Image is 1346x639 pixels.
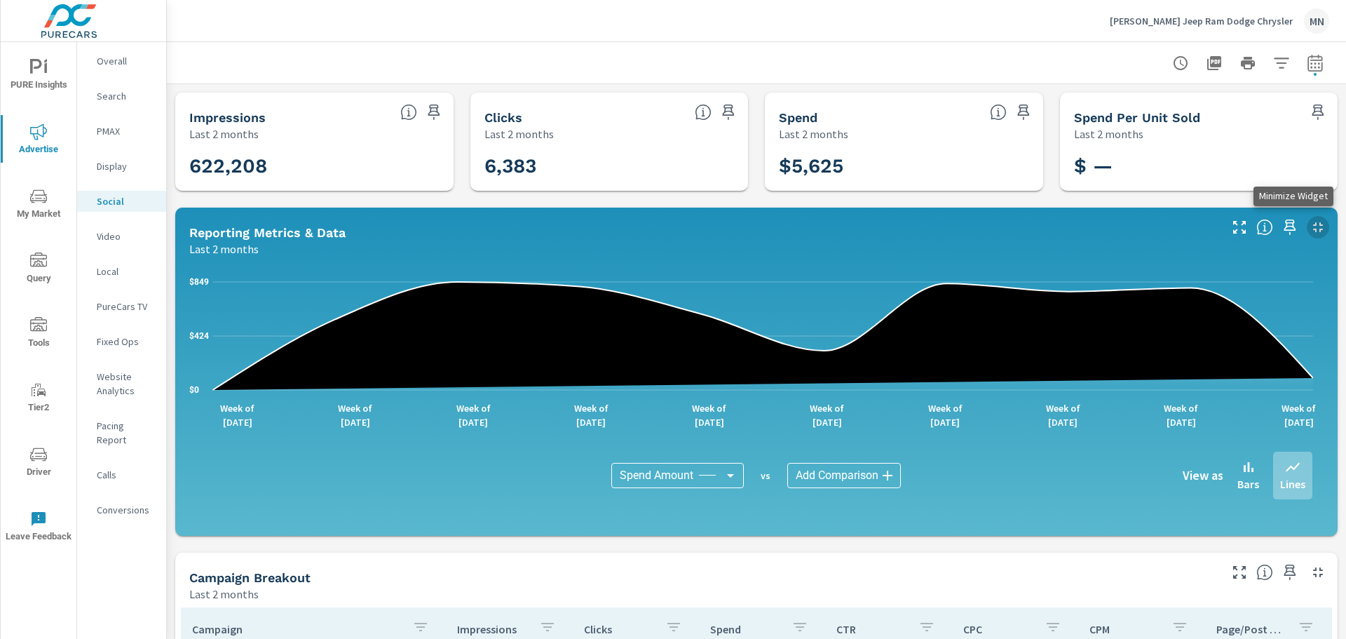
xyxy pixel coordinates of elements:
[1216,622,1286,636] p: Page/Post Action
[189,110,266,125] h5: Impressions
[779,154,1029,178] h3: $5,625
[1234,49,1262,77] button: Print Report
[1301,49,1329,77] button: Select Date Range
[5,511,72,545] span: Leave Feedback
[685,401,734,429] p: Week of [DATE]
[1256,564,1273,581] span: This is a summary of Social performance results by campaign. Each column can be sorted.
[97,124,155,138] p: PMAX
[1267,49,1296,77] button: Apply Filters
[97,370,155,398] p: Website Analytics
[77,366,166,401] div: Website Analytics
[1157,401,1206,429] p: Week of [DATE]
[990,104,1007,121] span: The amount of money spent on advertising during the period.
[1183,469,1223,483] h6: View as
[1074,126,1143,142] p: Last 2 months
[97,468,155,482] p: Calls
[5,253,72,287] span: Query
[717,101,740,123] span: Save this to your personalized report
[400,104,417,121] span: The number of times an ad was shown on your behalf.
[1200,49,1228,77] button: "Export Report to PDF"
[1110,15,1293,27] p: [PERSON_NAME] Jeep Ram Dodge Chrysler
[836,622,906,636] p: CTR
[1237,476,1259,492] p: Bars
[620,469,693,483] span: Spend Amount
[584,622,654,636] p: Clicks
[77,86,166,107] div: Search
[449,401,498,429] p: Week of [DATE]
[77,261,166,282] div: Local
[97,335,155,349] p: Fixed Ops
[189,570,311,585] h5: Campaign Breakout
[5,317,72,351] span: Tools
[1074,110,1200,125] h5: Spend Per Unit Sold
[189,154,440,178] h3: 622,208
[963,622,1033,636] p: CPC
[189,385,199,395] text: $0
[779,110,817,125] h5: Spend
[787,463,901,488] div: Add Comparison
[744,469,787,482] p: vs
[77,499,166,520] div: Conversions
[796,469,878,483] span: Add Comparison
[695,104,712,121] span: The number of times an ad was clicked by a consumer.
[1038,401,1087,429] p: Week of [DATE]
[1304,8,1329,34] div: MN
[97,54,155,68] p: Overall
[77,464,166,485] div: Calls
[97,159,155,173] p: Display
[77,191,166,212] div: Social
[710,622,780,636] p: Spend
[423,101,445,123] span: Save this to your personalized report
[1280,476,1305,492] p: Lines
[484,126,554,142] p: Last 2 months
[1307,101,1329,123] span: Save this to your personalized report
[484,110,522,125] h5: Clicks
[97,419,155,447] p: Pacing Report
[189,241,259,257] p: Last 2 months
[1089,622,1160,636] p: CPM
[189,126,259,142] p: Last 2 months
[192,622,401,636] p: Campaign
[1,42,76,558] div: nav menu
[189,586,259,603] p: Last 2 months
[779,126,848,142] p: Last 2 months
[213,401,262,429] p: Week of [DATE]
[97,503,155,517] p: Conversions
[611,463,744,488] div: Spend Amount
[97,264,155,278] p: Local
[77,121,166,142] div: PMAX
[1279,561,1301,584] span: Save this to your personalized report
[1274,401,1324,429] p: Week of [DATE]
[5,59,72,93] span: PURE Insights
[5,382,72,416] span: Tier2
[1074,154,1324,178] h3: $ —
[97,194,155,208] p: Social
[1012,101,1035,123] span: Save this to your personalized report
[5,446,72,480] span: Driver
[331,401,380,429] p: Week of [DATE]
[566,401,616,429] p: Week of [DATE]
[803,401,852,429] p: Week of [DATE]
[484,154,735,178] h3: 6,383
[189,277,209,287] text: $849
[97,89,155,103] p: Search
[97,300,155,314] p: PureCars TV
[77,296,166,317] div: PureCars TV
[77,415,166,450] div: Pacing Report
[77,156,166,177] div: Display
[457,622,527,636] p: Impressions
[1307,561,1329,584] button: Minimize Widget
[77,51,166,72] div: Overall
[77,226,166,247] div: Video
[1228,561,1251,584] button: Make Fullscreen
[920,401,970,429] p: Week of [DATE]
[189,225,346,240] h5: Reporting Metrics & Data
[189,331,209,341] text: $424
[5,188,72,222] span: My Market
[77,331,166,352] div: Fixed Ops
[5,123,72,158] span: Advertise
[97,229,155,243] p: Video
